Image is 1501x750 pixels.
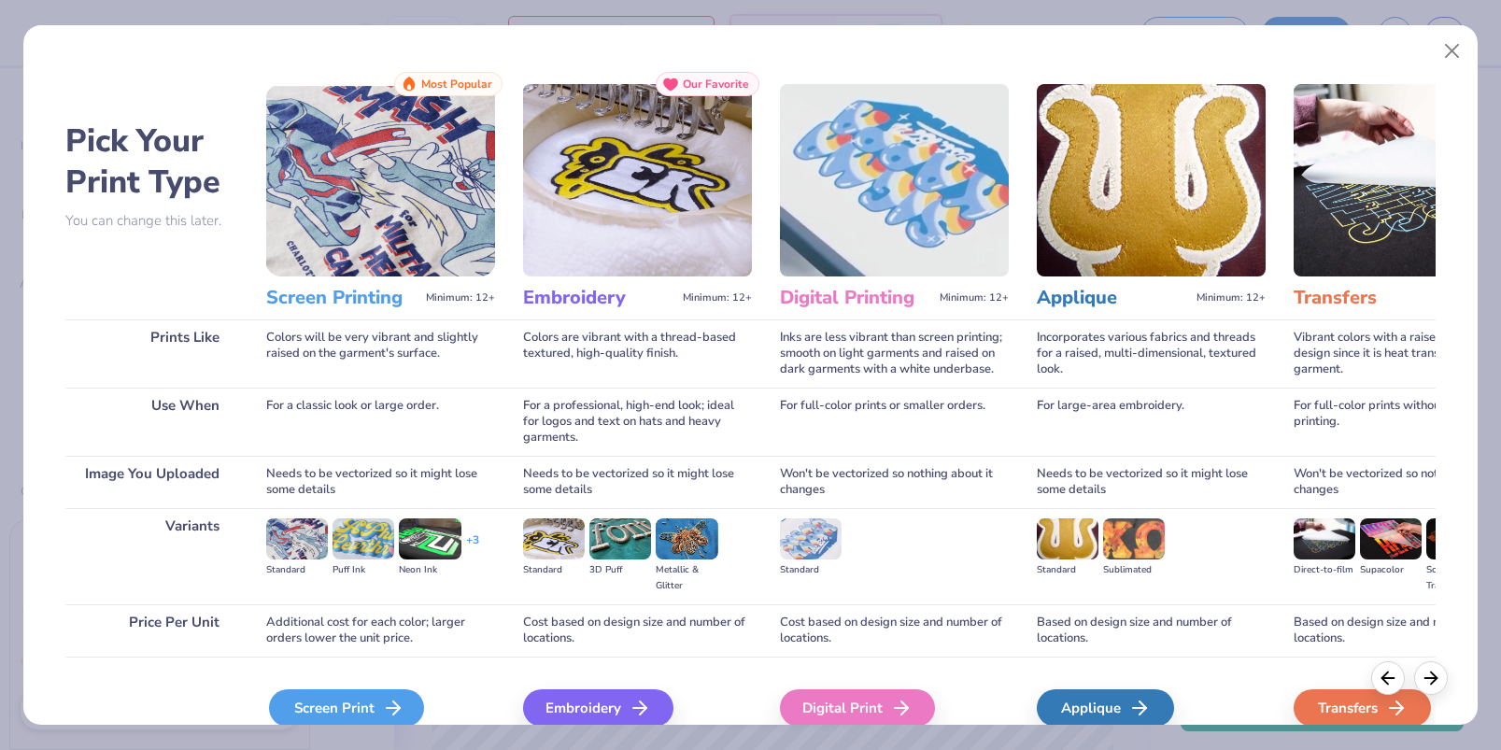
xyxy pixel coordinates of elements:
[780,562,842,578] div: Standard
[780,388,1009,456] div: For full-color prints or smaller orders.
[1103,518,1165,559] img: Sublimated
[780,689,935,727] div: Digital Print
[266,286,418,310] h3: Screen Printing
[65,604,238,657] div: Price Per Unit
[1197,291,1266,304] span: Minimum: 12+
[1103,562,1165,578] div: Sublimated
[399,562,460,578] div: Neon Ink
[1037,518,1098,559] img: Standard
[1037,689,1174,727] div: Applique
[589,518,651,559] img: 3D Puff
[523,562,585,578] div: Standard
[683,291,752,304] span: Minimum: 12+
[1037,84,1266,276] img: Applique
[399,518,460,559] img: Neon Ink
[523,286,675,310] h3: Embroidery
[523,84,752,276] img: Embroidery
[780,456,1009,508] div: Won't be vectorized so nothing about it changes
[780,604,1009,657] div: Cost based on design size and number of locations.
[1037,456,1266,508] div: Needs to be vectorized so it might lose some details
[780,84,1009,276] img: Digital Printing
[523,319,752,388] div: Colors are vibrant with a thread-based textured, high-quality finish.
[1294,286,1446,310] h3: Transfers
[65,456,238,508] div: Image You Uploaded
[65,388,238,456] div: Use When
[1435,34,1470,69] button: Close
[780,286,932,310] h3: Digital Printing
[1294,518,1355,559] img: Direct-to-film
[1426,518,1488,559] img: Screen Transfer
[589,562,651,578] div: 3D Puff
[1037,388,1266,456] div: For large-area embroidery.
[780,518,842,559] img: Standard
[1037,286,1189,310] h3: Applique
[426,291,495,304] span: Minimum: 12+
[266,604,495,657] div: Additional cost for each color; larger orders lower the unit price.
[266,456,495,508] div: Needs to be vectorized so it might lose some details
[266,518,328,559] img: Standard
[1360,562,1422,578] div: Supacolor
[656,562,717,594] div: Metallic & Glitter
[269,689,424,727] div: Screen Print
[266,388,495,456] div: For a classic look or large order.
[266,562,328,578] div: Standard
[1294,689,1431,727] div: Transfers
[1294,562,1355,578] div: Direct-to-film
[1037,562,1098,578] div: Standard
[940,291,1009,304] span: Minimum: 12+
[466,532,479,564] div: + 3
[780,319,1009,388] div: Inks are less vibrant than screen printing; smooth on light garments and raised on dark garments ...
[65,120,238,203] h2: Pick Your Print Type
[266,84,495,276] img: Screen Printing
[421,78,492,91] span: Most Popular
[1360,518,1422,559] img: Supacolor
[65,213,238,229] p: You can change this later.
[333,518,394,559] img: Puff Ink
[523,604,752,657] div: Cost based on design size and number of locations.
[65,319,238,388] div: Prints Like
[1426,562,1488,594] div: Screen Transfer
[523,388,752,456] div: For a professional, high-end look; ideal for logos and text on hats and heavy garments.
[333,562,394,578] div: Puff Ink
[1037,319,1266,388] div: Incorporates various fabrics and threads for a raised, multi-dimensional, textured look.
[523,689,673,727] div: Embroidery
[65,508,238,604] div: Variants
[266,319,495,388] div: Colors will be very vibrant and slightly raised on the garment's surface.
[523,518,585,559] img: Standard
[656,518,717,559] img: Metallic & Glitter
[523,456,752,508] div: Needs to be vectorized so it might lose some details
[683,78,749,91] span: Our Favorite
[1037,604,1266,657] div: Based on design size and number of locations.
